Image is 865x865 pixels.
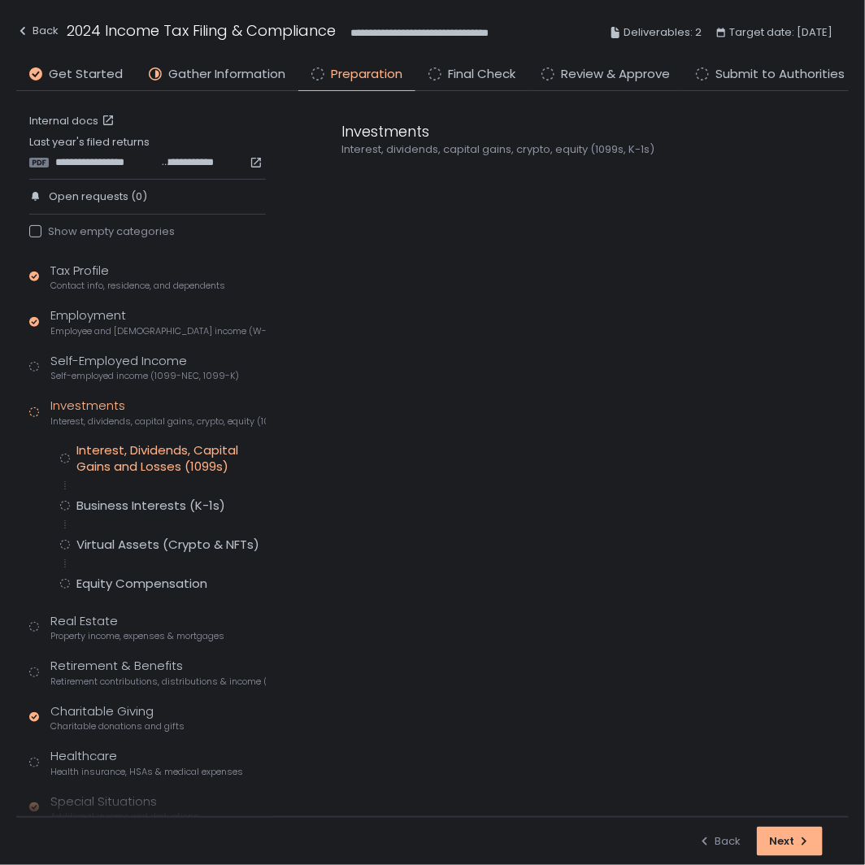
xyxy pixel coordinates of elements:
span: Health insurance, HSAs & medical expenses [50,766,243,778]
div: Self-Employed Income [50,352,239,383]
span: Final Check [448,65,515,84]
div: Retirement & Benefits [50,657,266,688]
div: Equity Compensation [76,576,207,592]
div: Investments [50,397,266,428]
div: Last year's filed returns [29,135,266,169]
div: Charitable Giving [50,702,185,733]
div: Employment [50,306,266,337]
span: Gather Information [168,65,285,84]
span: Self-employed income (1099-NEC, 1099-K) [50,370,239,382]
div: Special Situations [50,793,199,824]
span: Open requests (0) [49,189,147,204]
a: Internal docs [29,114,118,128]
div: Virtual Assets (Crypto & NFTs) [76,537,259,553]
span: Employee and [DEMOGRAPHIC_DATA] income (W-2s) [50,325,266,337]
h1: 2024 Income Tax Filing & Compliance [67,20,336,41]
div: Back [16,21,59,41]
span: Contact info, residence, and dependents [50,280,225,292]
span: Preparation [331,65,402,84]
div: Investments [341,120,816,142]
span: Retirement contributions, distributions & income (1099-R, 5498) [50,676,266,688]
div: Interest, dividends, capital gains, crypto, equity (1099s, K-1s) [341,142,816,157]
span: Review & Approve [561,65,670,84]
span: Get Started [49,65,123,84]
button: Next [757,827,823,856]
span: Property income, expenses & mortgages [50,630,224,642]
div: Healthcare [50,747,243,778]
button: Back [698,827,741,856]
span: Additional income and deductions [50,811,199,823]
span: Deliverables: 2 [624,23,702,42]
div: Interest, Dividends, Capital Gains and Losses (1099s) [76,442,266,475]
span: Submit to Authorities [715,65,845,84]
div: Business Interests (K-1s) [76,498,225,514]
div: Tax Profile [50,262,225,293]
div: Next [769,834,811,849]
button: Back [16,20,59,46]
span: Interest, dividends, capital gains, crypto, equity (1099s, K-1s) [50,415,266,428]
div: Real Estate [50,612,224,643]
span: Target date: [DATE] [729,23,832,42]
div: Back [698,834,741,849]
span: Charitable donations and gifts [50,720,185,732]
